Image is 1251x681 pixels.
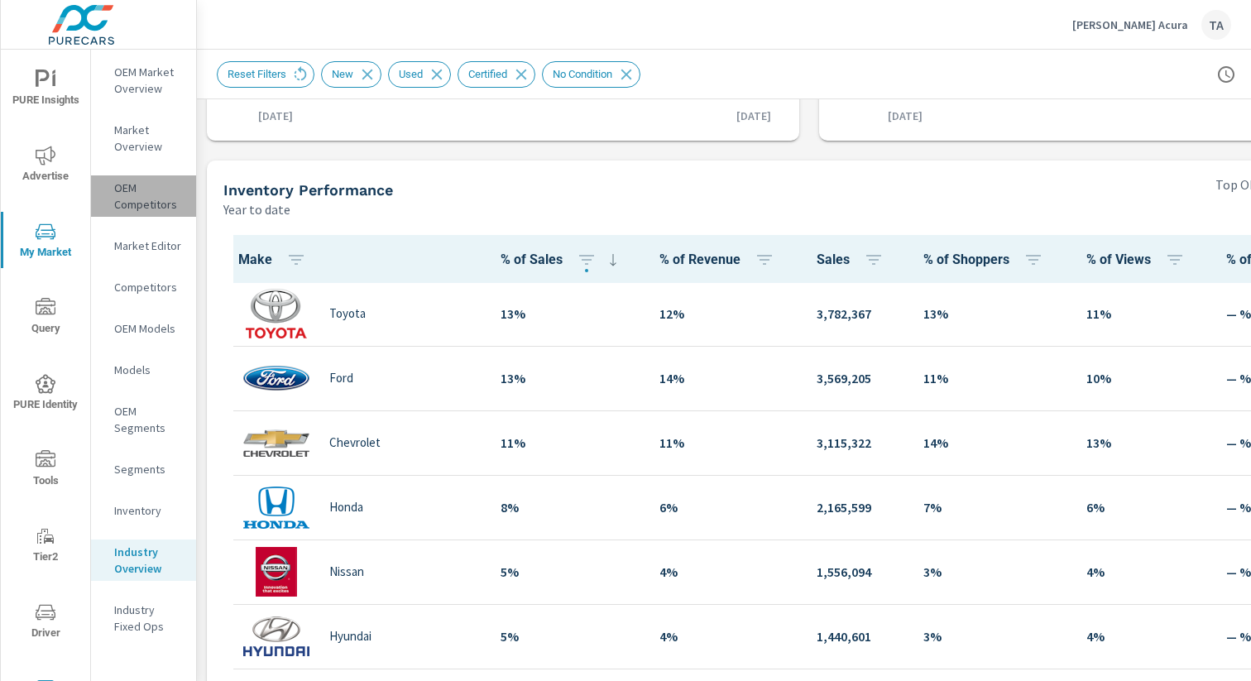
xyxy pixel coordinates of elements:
[114,544,183,577] p: Industry Overview
[1086,250,1191,270] span: % of Views
[329,306,366,321] p: Toyota
[91,275,196,300] div: Competitors
[659,433,790,453] p: 11%
[243,547,309,597] img: logo-150.png
[1201,10,1231,40] div: TA
[114,502,183,519] p: Inventory
[923,497,1060,517] p: 7%
[659,304,790,324] p: 12%
[501,433,632,453] p: 11%
[1086,497,1200,517] p: 6%
[114,362,183,378] p: Models
[238,250,313,270] span: Make
[6,526,85,567] span: Tier2
[458,61,535,88] div: Certified
[836,89,862,100] text: 4.43K
[1086,304,1200,324] p: 11%
[321,61,381,88] div: New
[1086,562,1200,582] p: 4%
[659,562,790,582] p: 4%
[91,316,196,341] div: OEM Models
[329,629,371,644] p: Hyundai
[1086,368,1200,388] p: 10%
[114,320,183,337] p: OEM Models
[243,353,309,403] img: logo-150.png
[6,70,85,110] span: PURE Insights
[114,237,183,254] p: Market Editor
[329,371,353,386] p: Ford
[223,181,393,199] h5: Inventory Performance
[501,304,632,324] p: 13%
[322,68,363,80] span: New
[223,199,290,219] p: Year to date
[725,108,783,124] p: [DATE]
[91,175,196,217] div: OEM Competitors
[114,64,183,97] p: OEM Market Overview
[817,433,897,453] p: 3,115,322
[876,108,934,124] p: [DATE]
[91,60,196,101] div: OEM Market Overview
[243,611,309,661] img: logo-150.png
[91,457,196,482] div: Segments
[659,497,790,517] p: 6%
[91,357,196,382] div: Models
[6,146,85,186] span: Advertise
[389,68,433,80] span: Used
[1086,433,1200,453] p: 13%
[6,602,85,643] span: Driver
[91,399,196,440] div: OEM Segments
[543,68,622,80] span: No Condition
[243,289,309,338] img: logo-150.png
[223,89,235,100] text: 42
[91,540,196,581] div: Industry Overview
[923,304,1060,324] p: 13%
[217,61,314,88] div: Reset Filters
[1086,626,1200,646] p: 4%
[329,500,363,515] p: Honda
[817,368,897,388] p: 3,569,205
[91,597,196,639] div: Industry Fixed Ops
[91,498,196,523] div: Inventory
[114,122,183,155] p: Market Overview
[542,61,640,88] div: No Condition
[923,626,1060,646] p: 3%
[817,304,897,324] p: 3,782,367
[659,626,790,646] p: 4%
[388,61,451,88] div: Used
[923,368,1060,388] p: 11%
[501,626,632,646] p: 5%
[817,626,897,646] p: 1,440,601
[243,482,309,532] img: logo-150.png
[6,374,85,415] span: PURE Identity
[91,117,196,159] div: Market Overview
[659,368,790,388] p: 14%
[6,222,85,262] span: My Market
[659,250,781,270] span: % of Revenue
[6,450,85,491] span: Tools
[114,602,183,635] p: Industry Fixed Ops
[91,233,196,258] div: Market Editor
[243,418,309,468] img: logo-150.png
[458,68,517,80] span: Certified
[114,180,183,213] p: OEM Competitors
[329,564,364,579] p: Nissan
[923,433,1060,453] p: 14%
[218,68,296,80] span: Reset Filters
[501,368,632,388] p: 13%
[817,250,890,270] span: Sales
[501,562,632,582] p: 5%
[6,298,85,338] span: Query
[247,108,304,124] p: [DATE]
[114,403,183,436] p: OEM Segments
[501,250,623,270] span: % of Sales
[114,461,183,477] p: Segments
[923,562,1060,582] p: 3%
[1072,17,1188,32] p: [PERSON_NAME] Acura
[329,435,381,450] p: Chevrolet
[114,279,183,295] p: Competitors
[501,497,632,517] p: 8%
[923,250,1050,270] span: % of Shoppers
[817,562,897,582] p: 1,556,094
[817,497,897,517] p: 2,165,599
